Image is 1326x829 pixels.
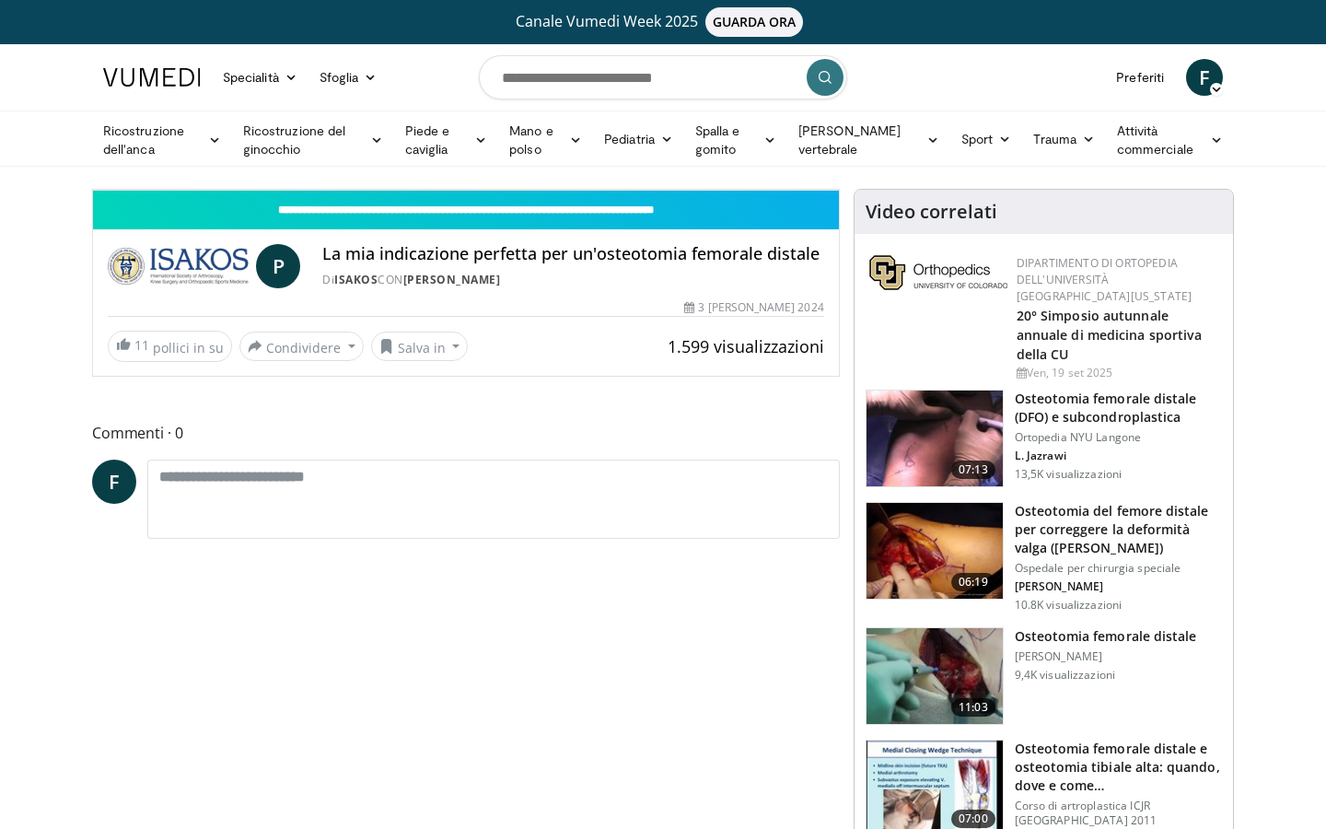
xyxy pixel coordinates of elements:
[1015,627,1197,645] font: Osteotomia femorale distale
[604,131,655,146] font: Pediatria
[403,272,501,287] a: [PERSON_NAME]
[1117,123,1193,157] font: Attività commerciale
[405,123,450,157] font: Piede e caviglia
[273,252,285,279] font: P
[103,123,184,157] font: Ricostruzione dell'anca
[108,331,232,362] a: 11 pollici in su
[1015,597,1122,613] font: 10.8K visualizzazioni
[798,123,901,157] font: [PERSON_NAME] vertebrale
[698,299,823,315] font: 3 [PERSON_NAME] 2024
[239,332,364,361] button: Condividere
[695,123,740,157] font: Spalla e gomito
[1015,798,1157,828] font: Corso di artroplastica ICJR [GEOGRAPHIC_DATA] 2011
[394,122,498,158] a: Piede e caviglia
[1015,578,1104,594] font: [PERSON_NAME]
[322,272,334,287] font: Di
[1017,307,1203,363] a: 20° Simposio autunnale annuale di medicina sportiva della CU
[1015,466,1122,482] font: 13,5K visualizzazioni
[153,339,224,356] font: pollici in su
[1015,648,1103,664] font: [PERSON_NAME]
[1106,122,1234,158] a: Attività commerciale
[479,55,847,99] input: Cerca argomenti, interventi
[1015,390,1197,426] font: Osteotomia femorale distale (DFO) e subcondroplastica
[1015,667,1115,683] font: 9,4K visualizzazioni
[1116,69,1164,85] font: Preferiti
[866,390,1222,487] a: 07:13 Osteotomia femorale distale (DFO) e subcondroplastica Ortopedia NYU Langone L. Jazrawi 13,5...
[308,59,389,96] a: Sfoglia
[959,699,988,715] font: 11:03
[92,423,164,443] font: Commenti
[1027,365,1113,380] font: Ven, 19 set 2025
[93,190,839,191] video-js: Video Player
[668,335,824,357] font: 1.599 visualizzazioni
[92,122,232,158] a: Ricostruzione dell'anca
[398,338,446,356] font: Salva in
[1015,560,1181,576] font: Ospedale per chirurgia speciale
[867,391,1003,486] img: eolv1L8ZdYrFVOcH4xMDoxOjBzMTt2bJ.150x105_q85_crop-smart_upscale.jpg
[1015,502,1209,556] font: Osteotomia del femore distale per correggere la deformità valga ([PERSON_NAME])
[866,199,997,224] font: Video correlati
[866,502,1222,613] a: 06:19 Osteotomia del femore distale per correggere la deformità valga ([PERSON_NAME]) Ospedale pe...
[103,68,201,87] img: Logo VuMedi
[109,468,120,495] font: F
[334,272,378,287] a: ISAKOS
[378,272,403,287] font: CON
[959,811,988,826] font: 07:00
[959,574,988,590] font: 06:19
[1033,131,1076,146] font: Trauma
[266,338,341,356] font: Condividere
[134,336,149,354] font: 11
[1199,64,1210,90] font: F
[320,69,359,85] font: Sfoglia
[106,7,1220,37] a: Canale Vumedi Week 2025GUARDA ORA
[175,423,183,443] font: 0
[371,332,469,361] button: Salva in
[684,122,787,158] a: Spalla e gomito
[959,461,988,477] font: 07:13
[516,11,698,31] font: Canale Vumedi Week 2025
[961,131,993,146] font: Sport
[713,13,797,30] font: GUARDA ORA
[867,628,1003,724] img: 25428385-1b92-4282-863f-6f55f04d6ae5.150x105_q85_crop-smart_upscale.jpg
[593,121,684,158] a: Pediatria
[1105,59,1175,96] a: Preferiti
[223,69,279,85] font: Specialità
[509,123,552,157] font: Mano e polso
[1022,121,1106,158] a: Trauma
[212,59,308,96] a: Specialità
[867,503,1003,599] img: 792110d2-4bfb-488c-b125-1d445b1bd757.150x105_q85_crop-smart_upscale.jpg
[950,121,1022,158] a: Sport
[92,460,136,504] a: F
[243,123,345,157] font: Ricostruzione del ginocchio
[322,242,820,264] font: La mia indicazione perfetta per un'osteotomia femorale distale
[1186,59,1223,96] a: F
[498,122,593,158] a: Mano e polso
[866,627,1222,725] a: 11:03 Osteotomia femorale distale [PERSON_NAME] 9,4K visualizzazioni
[1017,255,1192,304] a: Dipartimento di Ortopedia dell'Università [GEOGRAPHIC_DATA][US_STATE]
[108,244,249,288] img: ISAKOS
[787,122,950,158] a: [PERSON_NAME] vertebrale
[1015,429,1142,445] font: Ortopedia NYU Langone
[1015,740,1220,794] font: Osteotomia femorale distale e osteotomia tibiale alta: quando, dove e come…
[869,255,1007,290] img: 355603a8-37da-49b6-856f-e00d7e9307d3.png.150x105_q85_autocrop_double_scale_upscale_version-0.2.png
[1015,448,1066,463] font: L. Jazrawi
[232,122,394,158] a: Ricostruzione del ginocchio
[256,244,300,288] a: P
